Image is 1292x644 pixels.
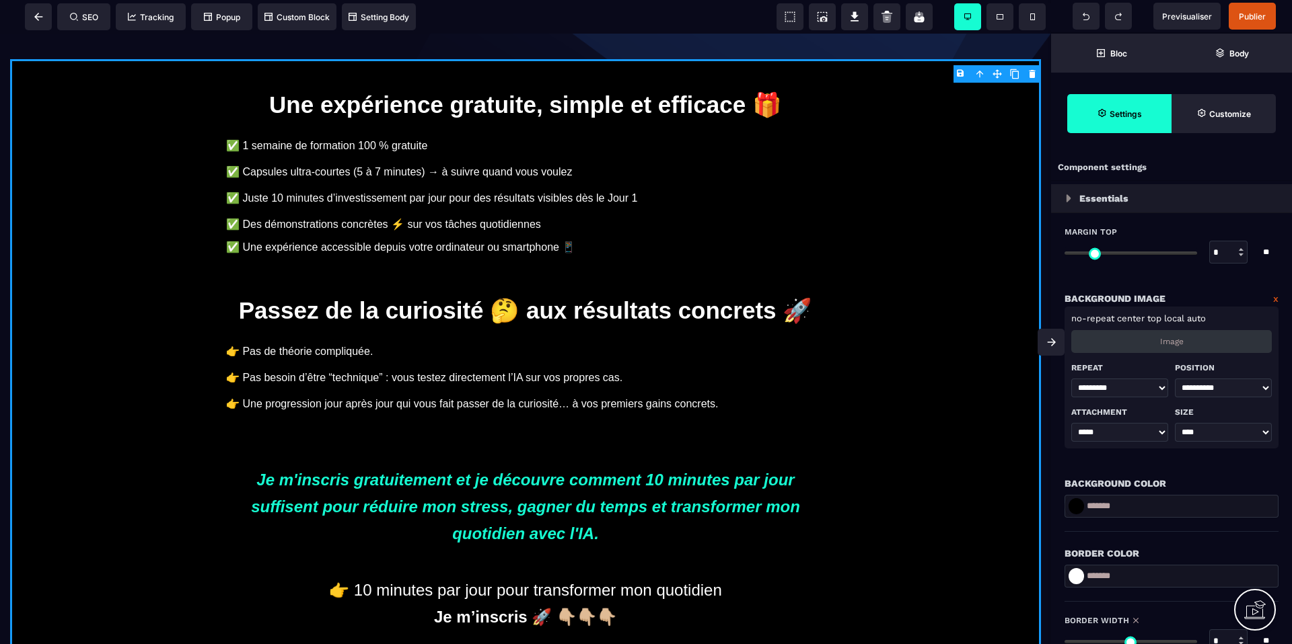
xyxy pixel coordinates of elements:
[1110,109,1142,119] strong: Settings
[223,204,828,223] text: ✅ Une expérience accessible depuis votre ordinateur ou smartphone 📱
[10,264,1041,294] text: Passez de la curiosité 🤔 aux résultats concrets 🚀
[1175,360,1272,376] p: Position
[1229,48,1249,58] strong: Body
[1065,545,1279,561] div: Border Color
[1051,155,1292,181] div: Component settings
[223,181,828,200] text: ✅ Des démonstrations concrètes ⚡ sur vos tâches quotidiennes
[1239,11,1266,22] span: Publier
[1209,109,1251,119] strong: Customize
[1273,290,1279,307] a: x
[251,437,800,509] b: Je m'inscris gratuitement et je découvre comment 10 minutes par jour suffisent pour réduire mon s...
[1172,94,1276,133] span: Open Style Manager
[1071,404,1168,420] p: Attachment
[1164,313,1184,323] span: local
[204,12,240,22] span: Popup
[1172,34,1292,73] span: Open Layer Manager
[1067,94,1172,133] span: Settings
[1110,48,1127,58] strong: Bloc
[1153,3,1221,30] span: Preview
[1071,313,1114,323] span: no-repeat
[1079,190,1128,206] p: Essentials
[1066,194,1071,202] img: loading
[223,334,828,354] text: 👉 Pas besoin d’être “technique” : vous testez directement l’IA sur vos propres cas.
[264,12,330,22] span: Custom Block
[226,547,825,601] div: 👉 10 minutes par jour pour transformer mon quotidien
[223,308,828,327] text: 👉 Pas de théorie compliquée.
[1071,360,1168,376] p: Repeat
[1065,615,1129,626] span: Border Width
[1162,11,1212,22] span: Previsualiser
[128,12,174,22] span: Tracking
[434,574,617,592] b: Je m’inscris 🚀 👇🏼👇🏼👇🏼
[223,128,828,148] text: ✅ Capsules ultra-courtes (5 à 7 minutes) → à suivre quand vous voulez
[1065,227,1117,237] span: Margin Top
[349,12,409,22] span: Setting Body
[70,12,98,22] span: SEO
[1117,313,1161,323] span: center top
[1051,34,1172,73] span: Open Blocks
[777,3,803,30] span: View components
[1065,290,1165,307] p: Background Image
[1187,313,1206,323] span: auto
[10,58,1041,89] text: Une expérience gratuite, simple et efficace 🎁
[223,360,828,380] text: 👉 Une progression jour après jour qui vous fait passer de la curiosité… à vos premiers gains conc...
[1065,475,1279,491] div: Background Color
[223,155,828,174] text: ✅ Juste 10 minutes d’investissement par jour pour des résultats visibles dès le Jour 1
[809,3,836,30] span: Screenshot
[1175,404,1272,420] p: Size
[1160,337,1184,346] p: Image
[223,102,828,122] text: ✅ 1 semaine de formation 100 % gratuite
